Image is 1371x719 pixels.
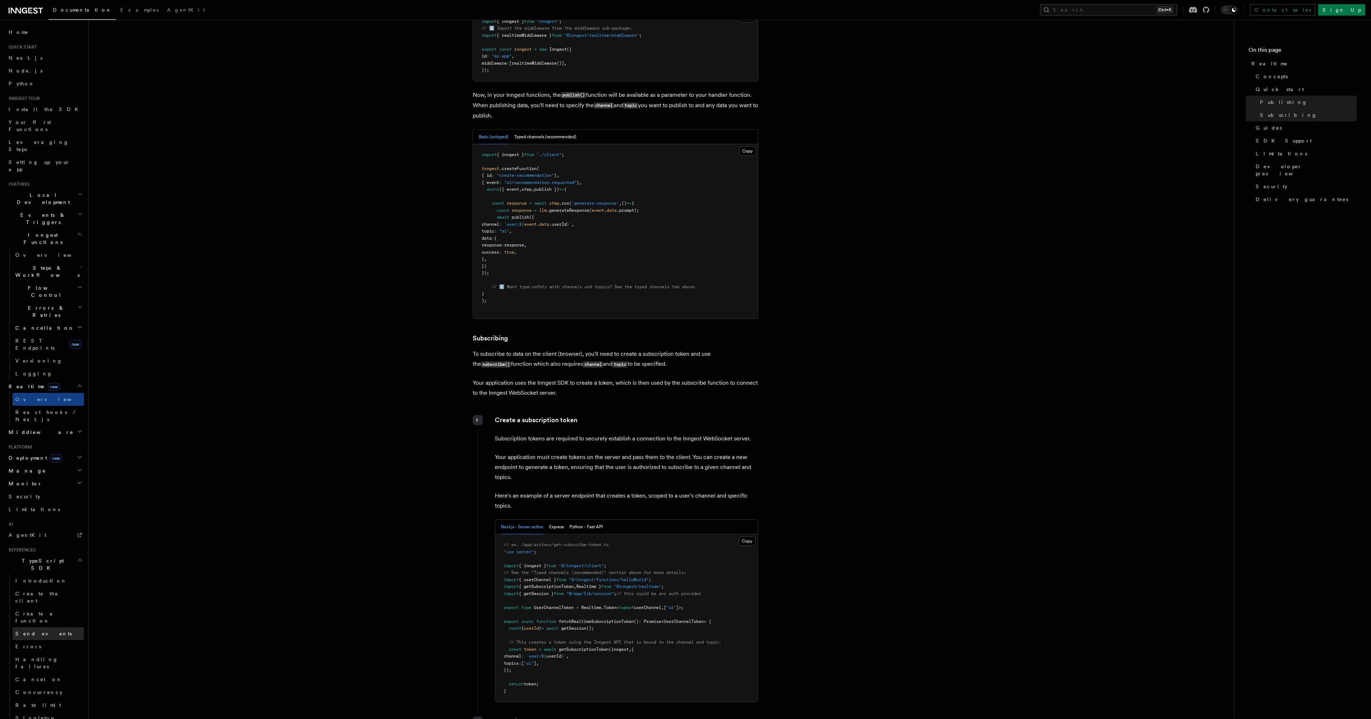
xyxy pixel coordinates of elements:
[604,208,607,213] span: .
[473,378,758,398] p: Your application uses the Inngest SDK to create a token, which is then used by the subscribe func...
[661,605,664,610] span: ,
[50,454,62,462] span: new
[492,236,494,241] span: :
[534,549,536,554] span: ;
[547,208,589,213] span: .generateResponse
[494,236,497,241] span: {
[552,33,562,38] span: from
[49,2,116,20] a: Documentation
[15,409,79,422] span: React hooks / Next.js
[592,208,604,213] span: event
[569,201,572,206] span: (
[619,605,634,610] span: typeof
[1318,4,1365,16] a: Sign Up
[481,361,511,368] code: subscribe()
[499,250,502,255] span: :
[482,68,489,73] span: });
[504,591,519,596] span: import
[12,393,84,406] a: Overview
[664,605,666,610] span: [
[6,521,13,527] span: AI
[12,354,84,367] a: Versioning
[482,270,489,275] span: });
[1256,86,1304,93] span: Quick start
[6,103,84,116] a: Install the SDK
[577,180,579,185] span: }
[9,68,42,74] span: Node.js
[524,152,534,157] span: from
[6,444,32,450] span: Platform
[12,587,84,607] a: Create the client
[497,208,509,213] span: const
[473,333,508,343] a: Subscribing
[529,201,532,206] span: =
[504,605,519,610] span: export
[509,229,512,234] span: ,
[6,229,84,249] button: Inngest Functions
[1253,147,1357,160] a: Limitations
[539,208,547,213] span: llm
[589,208,592,213] span: (
[6,136,84,156] a: Leveraging Steps
[549,222,567,227] span: .userId
[12,640,84,653] a: Errors
[594,103,614,109] code: channel
[9,81,35,86] span: Python
[6,51,84,64] a: Next.js
[473,415,483,425] div: 1
[6,480,42,487] span: Monitor
[561,92,586,98] code: publish()
[12,304,77,319] span: Errors & Retries
[6,426,84,439] button: Middleware
[482,298,487,303] span: );
[487,187,499,192] span: async
[167,7,205,13] span: AgentKit
[534,605,574,610] span: UserChannelToken
[522,187,532,192] span: step
[482,229,494,234] span: topic
[1253,180,1357,193] a: Security
[504,243,524,248] span: response
[601,605,604,610] span: .
[534,47,537,52] span: =
[6,383,60,390] span: Realtime
[507,61,509,66] span: :
[15,689,62,695] span: Concurrency
[497,19,524,24] span: { Inngest }
[6,454,62,461] span: Deployment
[583,361,603,368] code: channel
[497,173,554,178] span: "create-recommendation"
[6,156,84,176] a: Setting up your app
[567,222,569,227] span: }
[12,406,84,426] a: React hooks / Next.js
[6,529,84,541] a: AgentKit
[12,301,84,321] button: Errors & Retries
[1040,4,1177,16] button: Search...Ctrl+K
[634,605,661,610] span: userChannel
[579,180,582,185] span: ,
[576,605,579,610] span: =
[1253,160,1357,180] a: Developer preview
[6,77,84,90] a: Python
[12,699,84,711] a: Rate limit
[6,96,40,101] span: Inngest tour
[534,201,547,206] span: await
[492,54,512,59] span: "my-app"
[504,180,577,185] span: "ai/recommendation.requested"
[1253,83,1357,96] a: Quick start
[501,520,543,534] button: Next.js - Server action
[607,208,617,213] span: data
[499,187,519,192] span: ({ event
[9,139,69,152] span: Leveraging Steps
[504,549,534,554] span: "use server"
[504,563,519,568] span: import
[519,222,524,227] span: ${
[482,264,487,269] span: })
[519,577,556,582] span: { userChannel }
[6,503,84,516] a: Limitations
[492,284,697,289] span: // ℹ️ Want type-safety with channels and topics? See the typed channels tab above.
[514,130,576,144] button: Typed channels (recommended)
[612,361,627,368] code: topic
[15,591,59,604] span: Create the client
[524,222,537,227] span: event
